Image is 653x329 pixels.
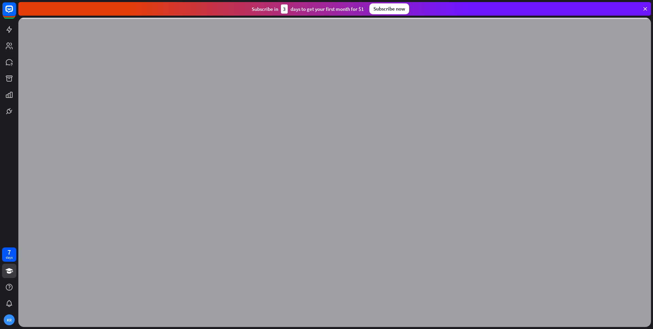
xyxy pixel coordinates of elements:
[2,247,16,262] a: 7 days
[6,255,13,260] div: days
[369,3,409,14] div: Subscribe now
[281,4,288,14] div: 3
[7,249,11,255] div: 7
[4,314,15,325] div: KR
[252,4,364,14] div: Subscribe in days to get your first month for $1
